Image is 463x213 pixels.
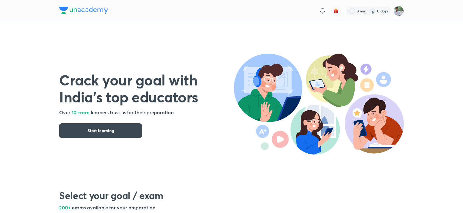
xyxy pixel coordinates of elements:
img: avatar [333,8,339,14]
button: avatar [331,6,341,16]
img: Company Logo [59,7,108,14]
img: streak [370,8,376,14]
span: 10 crore [72,109,90,115]
span: exams available for your preparation [72,204,155,211]
h1: Crack your goal with India’s top educators [59,71,234,105]
h5: 200+ [59,204,404,211]
h2: Select your goal / exam [59,189,404,201]
a: Company Logo [59,7,108,15]
img: iSmart Roshan [394,6,404,16]
h5: Over learners trust us for their preparation [59,109,234,116]
img: header [234,54,404,155]
span: Start learning [87,128,114,134]
button: Start learning [59,123,142,138]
